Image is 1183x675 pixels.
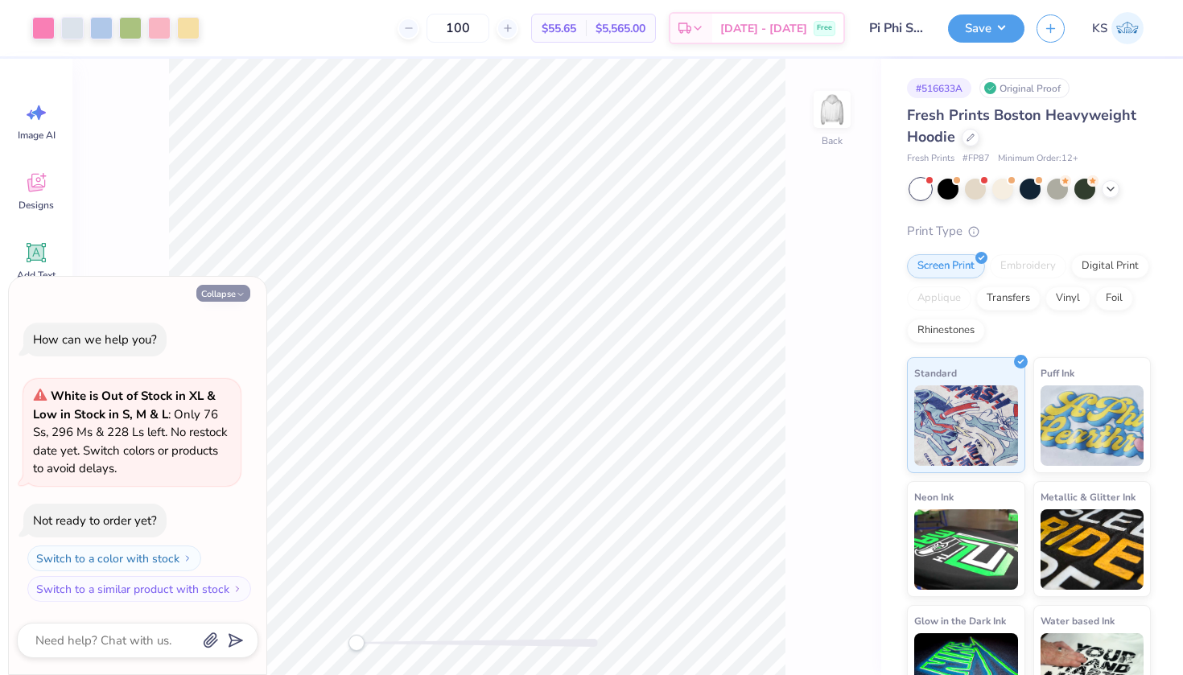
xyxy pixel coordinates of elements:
span: Minimum Order: 12 + [998,152,1078,166]
span: Add Text [17,269,56,282]
input: Untitled Design [857,12,936,44]
div: Rhinestones [907,319,985,343]
span: Metallic & Glitter Ink [1041,488,1136,505]
a: KS [1085,12,1151,44]
span: [DATE] - [DATE] [720,20,807,37]
img: Switch to a color with stock [183,554,192,563]
img: Puff Ink [1041,385,1144,466]
span: Glow in the Dark Ink [914,612,1006,629]
div: Transfers [976,286,1041,311]
span: Free [817,23,832,34]
img: Neon Ink [914,509,1018,590]
span: Neon Ink [914,488,954,505]
div: Original Proof [979,78,1070,98]
span: Standard [914,364,957,381]
div: # 516633A [907,78,971,98]
div: How can we help you? [33,331,157,348]
span: Image AI [18,129,56,142]
span: # FP87 [962,152,990,166]
div: Accessibility label [348,635,365,651]
div: Not ready to order yet? [33,512,157,529]
span: $55.65 [542,20,576,37]
div: Print Type [907,222,1151,241]
img: Standard [914,385,1018,466]
div: Vinyl [1045,286,1090,311]
div: Foil [1095,286,1133,311]
div: Back [822,134,843,148]
span: : Only 76 Ss, 296 Ms & 228 Ls left. No restock date yet. Switch colors or products to avoid delays. [33,388,228,476]
img: Metallic & Glitter Ink [1041,509,1144,590]
span: $5,565.00 [596,20,645,37]
img: Back [816,93,848,126]
div: Embroidery [990,254,1066,278]
button: Save [948,14,1024,43]
span: KS [1092,19,1107,38]
img: Kate Salamone [1111,12,1144,44]
button: Switch to a color with stock [27,545,201,571]
strong: White is Out of Stock in XL & Low in Stock in S, M & L [33,388,216,422]
span: Designs [19,199,54,212]
button: Switch to a similar product with stock [27,576,251,602]
span: Puff Ink [1041,364,1074,381]
div: Screen Print [907,254,985,278]
img: Switch to a similar product with stock [233,584,242,594]
span: Fresh Prints Boston Heavyweight Hoodie [907,105,1136,146]
span: Water based Ink [1041,612,1115,629]
div: Digital Print [1071,254,1149,278]
button: Collapse [196,285,250,302]
span: Fresh Prints [907,152,954,166]
input: – – [427,14,489,43]
div: Applique [907,286,971,311]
